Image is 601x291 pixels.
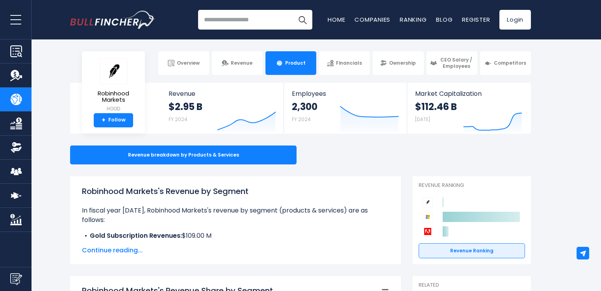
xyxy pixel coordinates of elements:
div: Revenue breakdown by Products & Services [70,145,297,164]
strong: $112.46 B [415,101,457,113]
a: Blog [436,15,453,24]
span: Competitors [494,60,526,66]
span: Robinhood Markets [88,90,139,103]
span: Ownership [389,60,416,66]
a: Login [499,10,531,30]
span: Revenue [231,60,252,66]
button: Search [293,10,312,30]
span: Product [285,60,306,66]
img: Ownership [10,142,22,153]
a: Companies [354,15,390,24]
a: Ownership [373,51,423,75]
p: In fiscal year [DATE], Robinhood Markets's revenue by segment (products & services) are as follows: [82,206,389,225]
h1: Robinhood Markets's Revenue by Segment [82,185,389,197]
img: Adobe competitors logo [423,226,433,237]
a: Competitors [480,51,531,75]
a: Go to homepage [70,11,155,29]
small: FY 2024 [169,116,187,123]
p: Related [419,282,525,289]
img: Microsoft Corporation competitors logo [423,212,433,222]
strong: 2,300 [292,101,317,113]
a: Revenue Ranking [419,243,525,258]
img: Robinhood Markets competitors logo [423,197,433,207]
a: Register [462,15,490,24]
a: Employees 2,300 FY 2024 [284,83,406,134]
small: HOOD [88,105,139,112]
a: Revenue $2.95 B FY 2024 [161,83,284,134]
span: Overview [177,60,200,66]
a: Market Capitalization $112.46 B [DATE] [407,83,530,134]
span: Revenue [169,90,276,97]
span: Financials [336,60,362,66]
a: Robinhood Markets HOOD [88,58,139,113]
a: Ranking [400,15,427,24]
a: Financials [319,51,370,75]
small: [DATE] [415,116,430,123]
li: $109.00 M [82,231,389,241]
span: Continue reading... [82,246,389,255]
strong: + [102,117,106,124]
a: Overview [158,51,209,75]
a: Product [265,51,316,75]
span: CEO Salary / Employees [439,57,474,69]
span: Employees [292,90,399,97]
a: Revenue [212,51,263,75]
b: Gold Subscription Revenues: [90,231,182,240]
img: Bullfincher logo [70,11,155,29]
strong: $2.95 B [169,101,202,113]
span: Market Capitalization [415,90,522,97]
a: +Follow [94,113,133,127]
p: Revenue Ranking [419,182,525,189]
small: FY 2024 [292,116,311,123]
a: Home [328,15,345,24]
a: CEO Salary / Employees [427,51,477,75]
